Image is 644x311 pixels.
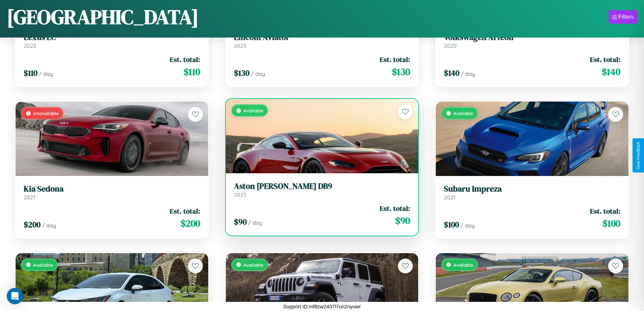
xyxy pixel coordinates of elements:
[24,219,41,230] span: $ 200
[234,67,249,79] span: $ 130
[243,262,263,268] span: Available
[243,108,263,113] span: Available
[234,181,410,198] a: Aston [PERSON_NAME] DB92023
[602,65,620,79] span: $ 140
[609,10,637,24] button: Filters
[181,217,200,230] span: $ 200
[444,219,459,230] span: $ 100
[234,42,246,49] span: 2023
[234,216,247,227] span: $ 90
[395,214,410,227] span: $ 90
[461,70,475,77] span: / day
[444,184,620,201] a: Subaru Impreza2021
[24,42,36,49] span: 2022
[444,184,620,194] h3: Subaru Impreza
[7,288,23,304] div: Open Intercom Messenger
[460,222,475,229] span: / day
[444,32,620,42] h3: Volkswagen Arteon
[444,194,455,201] span: 2021
[453,262,473,268] span: Available
[24,194,35,201] span: 2021
[234,32,410,49] a: Lincoln Aviator2023
[39,70,53,77] span: / day
[24,67,38,79] span: $ 110
[33,110,59,116] span: Unavailable
[24,184,200,201] a: Kia Sedona2021
[184,65,200,79] span: $ 110
[590,54,620,64] span: Est. total:
[380,203,410,213] span: Est. total:
[602,217,620,230] span: $ 100
[444,32,620,49] a: Volkswagen Arteon2020
[453,110,473,116] span: Available
[636,142,641,169] div: Give Feedback
[234,32,410,42] h3: Lincoln Aviator
[24,184,200,194] h3: Kia Sedona
[234,191,246,198] span: 2023
[444,42,457,49] span: 2020
[392,65,410,79] span: $ 130
[590,206,620,216] span: Est. total:
[24,32,200,49] a: Lexus LC2022
[170,206,200,216] span: Est. total:
[444,67,459,79] span: $ 140
[618,14,634,20] div: Filters
[251,70,265,77] span: / day
[42,222,56,229] span: / day
[234,181,410,191] h3: Aston [PERSON_NAME] DB9
[170,54,200,64] span: Est. total:
[33,262,53,268] span: Available
[24,32,200,42] h3: Lexus LC
[7,3,199,31] h1: [GEOGRAPHIC_DATA]
[380,54,410,64] span: Est. total:
[283,302,361,311] p: Support ID: mf8zw2437l7un2nyuwr
[248,219,262,226] span: / day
